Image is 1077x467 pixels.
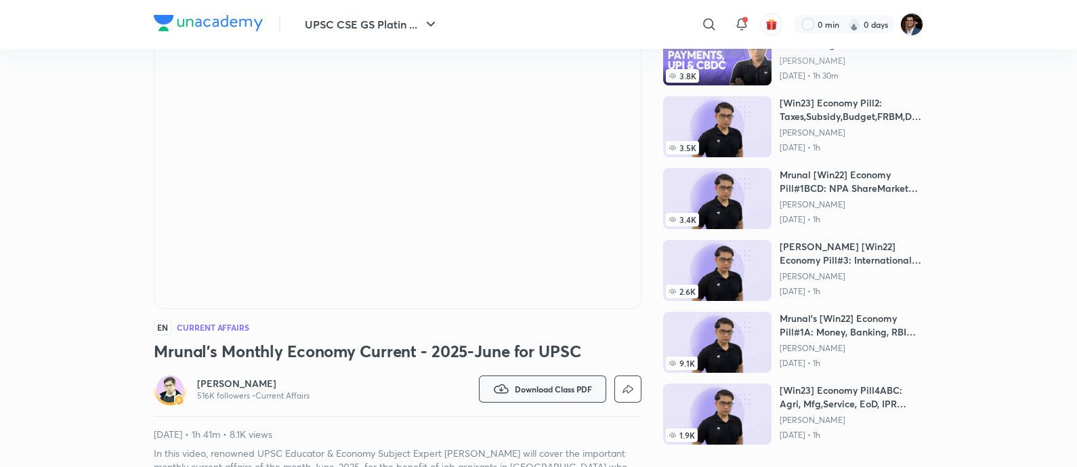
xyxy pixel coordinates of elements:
[780,430,923,441] p: [DATE] • 1h
[154,15,263,31] img: Company Logo
[156,375,184,403] img: Avatar
[197,390,310,401] p: 516K followers • Current Affairs
[297,11,447,38] button: UPSC CSE GS Platin ...
[177,323,249,331] h4: Current Affairs
[780,240,923,267] h6: [PERSON_NAME] [Win22] Economy Pill#3: International Trade, BoP, CAD
[780,214,923,225] p: [DATE] • 1h
[154,340,641,362] h3: Mrunal's Monthly Economy Current - 2025-June for UPSC
[780,56,923,66] a: [PERSON_NAME]
[154,373,186,405] a: Avatarbadge
[666,428,698,442] span: 1.9K
[780,142,923,153] p: [DATE] • 1h
[780,271,923,282] a: [PERSON_NAME]
[780,286,923,297] p: [DATE] • 1h
[780,199,923,210] a: [PERSON_NAME]
[666,141,699,155] span: 3.5K
[154,320,171,335] span: EN
[197,377,310,390] a: [PERSON_NAME]
[666,69,699,83] span: 3.8K
[780,96,923,123] h6: [Win23] Economy Pill2: Taxes,Subsidy,Budget,FRBM,Disinvest
[780,358,923,369] p: [DATE] • 1h
[666,213,699,226] span: 3.4K
[174,395,184,405] img: badge
[780,168,923,195] h6: Mrunal [Win22] Economy Pill#1BCD: NPA ShareMarket Insurance
[154,428,641,441] p: [DATE] • 1h 41m • 8.1K views
[761,14,782,35] button: avatar
[900,13,923,36] img: Amber Nigam
[780,343,923,354] a: [PERSON_NAME]
[154,15,263,35] a: Company Logo
[780,127,923,138] a: [PERSON_NAME]
[515,384,592,394] span: Download Class PDF
[780,312,923,339] h6: Mrunal's [Win22] Economy Pill#1A: Money, Banking, RBI Update
[780,384,923,411] h6: [Win23] Economy Pill4ABC: Agri, Mfg,Service, EoD, IPR update
[780,70,923,81] p: [DATE] • 1h 30m
[666,285,698,298] span: 2.6K
[479,375,606,403] button: Download Class PDF
[666,357,698,370] span: 9.1K
[765,18,778,31] img: avatar
[780,415,923,426] a: [PERSON_NAME]
[847,18,861,31] img: streak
